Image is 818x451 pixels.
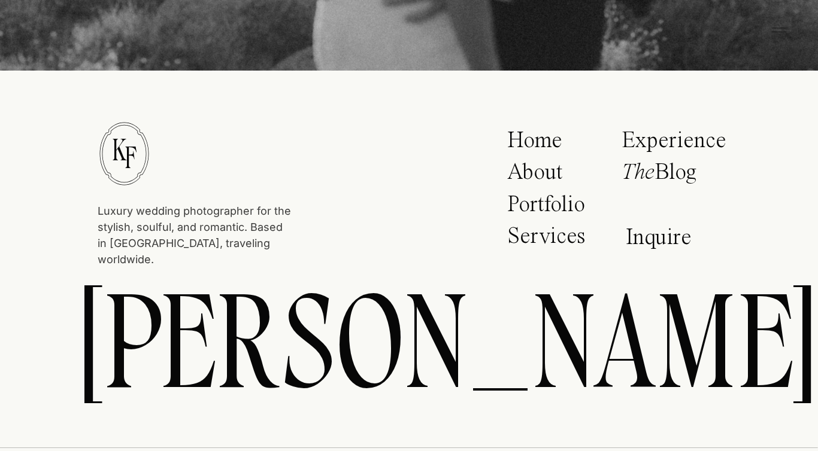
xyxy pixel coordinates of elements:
[507,193,593,223] a: Portfolio
[267,174,628,298] p: INSPIR
[211,264,583,388] p: ATION
[507,161,578,191] a: About
[98,203,291,255] p: Luxury wedding photographer for the stylish, soulful, and romantic. Based in [GEOGRAPHIC_DATA], t...
[507,129,570,159] a: Home
[622,161,719,191] a: TheBlog
[112,135,126,161] p: K
[622,161,719,191] p: Blog
[626,226,698,254] a: Inquire
[193,51,625,228] h1: ABOUT BRAND
[79,273,739,414] a: [PERSON_NAME]
[331,92,587,216] p: the
[622,129,726,156] a: Experience
[507,225,590,255] a: Services
[116,142,145,169] p: F
[237,114,325,188] i: the
[622,161,655,184] i: The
